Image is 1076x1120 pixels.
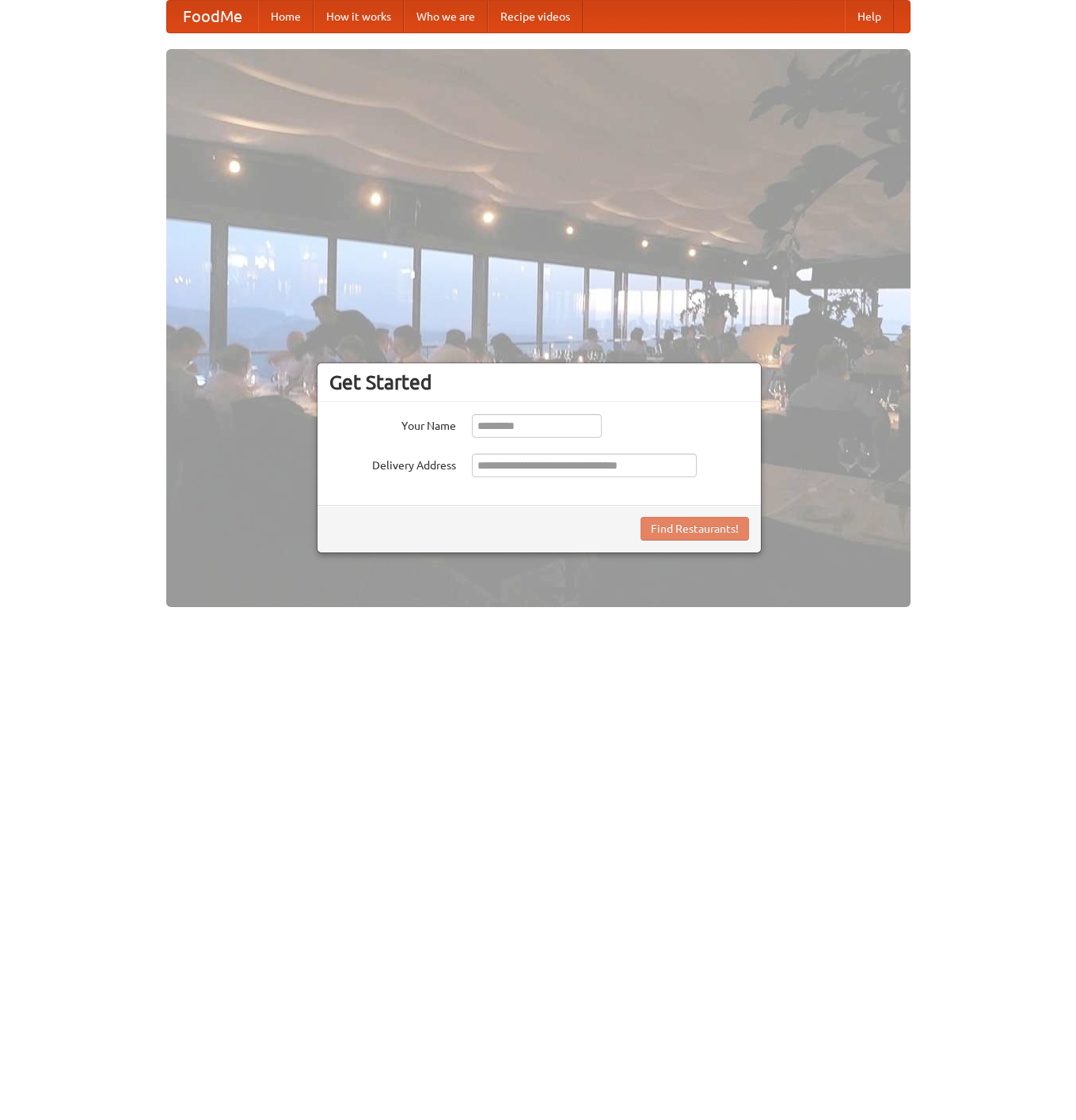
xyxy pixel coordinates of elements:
[258,1,314,32] a: Home
[314,1,404,32] a: How it works
[329,370,749,394] h3: Get Started
[404,1,488,32] a: Who we are
[167,1,258,32] a: FoodMe
[329,414,456,434] label: Your Name
[329,454,456,473] label: Delivery Address
[641,517,749,541] button: Find Restaurants!
[845,1,894,32] a: Help
[488,1,583,32] a: Recipe videos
